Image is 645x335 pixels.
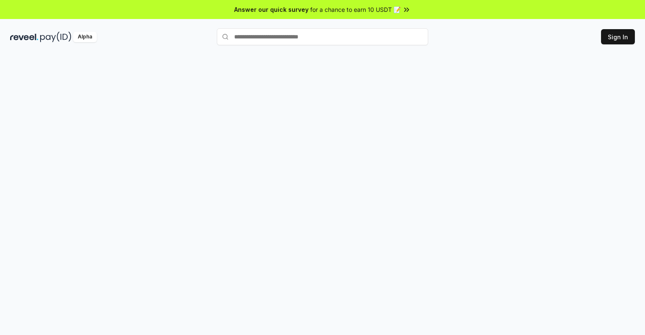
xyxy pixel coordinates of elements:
[310,5,401,14] span: for a chance to earn 10 USDT 📝
[601,29,635,44] button: Sign In
[73,32,97,42] div: Alpha
[10,32,38,42] img: reveel_dark
[234,5,309,14] span: Answer our quick survey
[40,32,71,42] img: pay_id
